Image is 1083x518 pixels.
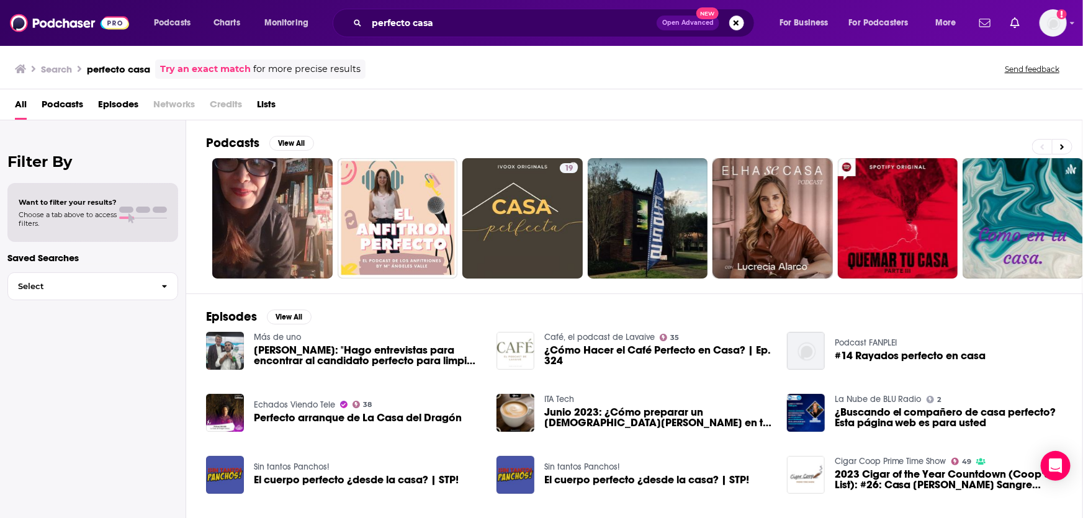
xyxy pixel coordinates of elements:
[206,309,257,324] h2: Episodes
[787,394,825,432] img: ¿Buscando el compañero de casa perfecto? Esta página web es para usted
[1041,451,1071,481] div: Open Intercom Messenger
[213,14,240,32] span: Charts
[160,62,251,76] a: Try an exact match
[565,163,573,175] span: 19
[544,462,619,472] a: Sin tantos Panchos!
[835,337,897,348] a: Podcast FANPLEI
[660,334,680,341] a: 35
[1040,9,1067,37] img: User Profile
[254,475,459,485] a: El cuerpo perfecto ¿desde la casa? | STP!
[560,163,578,173] a: 19
[544,407,772,428] a: Junio 2023: ¿Cómo preparar un Capuchino perfecto en tu casa?
[42,94,83,120] span: Podcasts
[670,335,679,341] span: 35
[254,413,462,423] a: Perfecto arranque de La Casa del Dragón
[87,63,150,75] h3: perfecto casa
[927,13,972,33] button: open menu
[254,332,301,342] a: Más de uno
[264,14,308,32] span: Monitoring
[269,136,314,151] button: View All
[835,456,946,467] a: Cigar Coop Prime Time Show
[497,394,534,432] img: Junio 2023: ¿Cómo preparar un Capuchino perfecto en tu casa?
[15,94,27,120] a: All
[154,14,191,32] span: Podcasts
[962,459,971,465] span: 49
[544,475,749,485] a: El cuerpo perfecto ¿desde la casa? | STP!
[98,94,138,120] a: Episodes
[951,458,972,465] a: 49
[1040,9,1067,37] button: Show profile menu
[544,394,574,404] a: ITA Tech
[1040,9,1067,37] span: Logged in as vivianamoreno
[497,332,534,370] img: ¿Cómo Hacer el Café Perfecto en Casa? | Ep. 324
[462,158,583,279] a: 19
[8,282,151,290] span: Select
[205,13,248,33] a: Charts
[145,13,207,33] button: open menu
[937,397,941,403] span: 2
[254,345,482,366] span: [PERSON_NAME]: "Hago entrevistas para encontrar al candidato perfecto para limpiar mi casa"
[210,94,242,120] span: Credits
[787,456,825,494] img: 2023 Cigar of the Year Countdown (Coop’s List): #26: Casa Cuevas Sangre Nueva Double Perfecto
[696,7,719,19] span: New
[363,402,372,408] span: 38
[7,272,178,300] button: Select
[771,13,844,33] button: open menu
[206,456,244,494] img: El cuerpo perfecto ¿desde la casa? | STP!
[7,153,178,171] h2: Filter By
[267,310,312,324] button: View All
[835,394,922,404] a: La Nube de BLU Radio
[254,400,335,410] a: Echados Viendo Tele
[1057,9,1067,19] svg: Add a profile image
[787,332,825,370] img: #14 Rayados perfecto en casa
[41,63,72,75] h3: Search
[344,9,766,37] div: Search podcasts, credits, & more...
[927,396,941,403] a: 2
[10,11,129,35] img: Podchaser - Follow, Share and Rate Podcasts
[206,332,244,370] img: Josemi: "Hago entrevistas para encontrar al candidato perfecto para limpiar mi casa"
[257,94,276,120] a: Lists
[497,456,534,494] img: El cuerpo perfecto ¿desde la casa? | STP!
[206,394,244,432] img: Perfecto arranque de La Casa del Dragón
[206,135,314,151] a: PodcastsView All
[935,14,956,32] span: More
[206,309,312,324] a: EpisodesView All
[841,13,927,33] button: open menu
[544,332,655,342] a: Café, el podcast de Lavaive
[254,345,482,366] a: Josemi: "Hago entrevistas para encontrar al candidato perfecto para limpiar mi casa"
[7,252,178,264] p: Saved Searches
[367,13,657,33] input: Search podcasts, credits, & more...
[19,210,117,228] span: Choose a tab above to access filters.
[544,407,772,428] span: Junio 2023: ¿Cómo preparar un [DEMOGRAPHIC_DATA][PERSON_NAME] en tu casa?
[849,14,909,32] span: For Podcasters
[1001,64,1063,74] button: Send feedback
[974,12,995,33] a: Show notifications dropdown
[253,62,361,76] span: for more precise results
[206,135,259,151] h2: Podcasts
[256,13,325,33] button: open menu
[544,345,772,366] a: ¿Cómo Hacer el Café Perfecto en Casa? | Ep. 324
[835,407,1063,428] a: ¿Buscando el compañero de casa perfecto? Esta página web es para usted
[657,16,719,30] button: Open AdvancedNew
[19,198,117,207] span: Want to filter your results?
[835,469,1063,490] a: 2023 Cigar of the Year Countdown (Coop’s List): #26: Casa Cuevas Sangre Nueva Double Perfecto
[353,401,372,408] a: 38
